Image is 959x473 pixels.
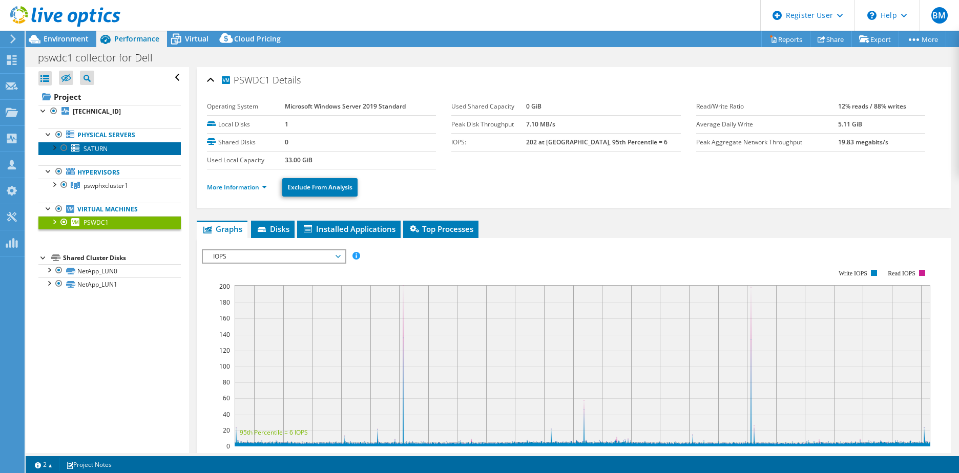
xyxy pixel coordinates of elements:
[451,137,526,147] label: IOPS:
[63,252,181,264] div: Shared Cluster Disks
[38,142,181,155] a: SATURN
[275,451,291,460] text: 16:00
[851,31,899,47] a: Export
[38,89,181,105] a: Project
[207,155,285,165] label: Used Local Capacity
[219,330,230,339] text: 140
[931,7,948,24] span: BM
[282,178,358,197] a: Exclude From Analysis
[478,451,494,460] text: 06:00
[240,428,308,437] text: 95th Percentile = 6 IOPS
[38,128,181,142] a: Physical Servers
[38,277,181,291] a: NetApp_LUN1
[33,52,169,63] h1: pswdc1 collector for Dell
[223,426,230,435] text: 20
[226,442,230,450] text: 0
[285,156,312,164] b: 33.00 GiB
[526,138,668,146] b: 202 at [GEOGRAPHIC_DATA], 95th Percentile = 6
[391,451,407,460] text: 00:00
[696,119,838,130] label: Average Daily Write
[696,137,838,147] label: Peak Aggregate Network Throughput
[84,218,109,227] span: PSWDC1
[38,165,181,179] a: Hypervisors
[38,264,181,277] a: NetApp_LUN0
[333,451,349,460] text: 20:00
[273,74,301,86] span: Details
[710,451,726,460] text: 22:00
[362,451,378,460] text: 22:00
[623,451,639,460] text: 16:00
[854,451,870,460] text: 08:00
[208,250,340,263] span: IOPS
[219,362,230,371] text: 100
[451,119,526,130] label: Peak Disk Throughput
[44,34,89,44] span: Environment
[594,451,610,460] text: 14:00
[536,451,552,460] text: 10:00
[739,451,755,460] text: 00:00
[304,451,320,460] text: 18:00
[420,451,436,460] text: 02:00
[59,458,119,471] a: Project Notes
[219,298,230,307] text: 180
[839,270,867,277] text: Write IOPS
[526,120,555,128] b: 7.10 MB/s
[838,102,906,111] b: 12% reads / 88% writes
[207,137,285,147] label: Shared Disks
[302,224,395,234] span: Installed Applications
[285,138,288,146] b: 0
[256,224,289,234] span: Disks
[838,138,888,146] b: 19.83 megabits/s
[565,451,581,460] text: 12:00
[826,451,842,460] text: 06:00
[114,34,159,44] span: Performance
[449,451,465,460] text: 04:00
[223,378,230,386] text: 80
[223,410,230,419] text: 40
[797,451,812,460] text: 04:00
[84,181,128,190] span: pswphxcluster1
[219,314,230,322] text: 160
[888,270,915,277] text: Read IOPS
[285,102,406,111] b: Microsoft Windows Server 2019 Standard
[681,451,697,460] text: 20:00
[84,144,108,153] span: SATURN
[507,451,523,460] text: 08:00
[246,451,262,460] text: 14:00
[838,120,862,128] b: 5.11 GiB
[223,394,230,402] text: 60
[696,101,838,112] label: Read/Write Ratio
[38,216,181,229] a: PSWDC1
[913,451,929,460] text: 12:00
[220,74,270,85] span: PSWDC1
[285,120,288,128] b: 1
[38,105,181,118] a: [TECHNICAL_ID]
[408,224,473,234] span: Top Processes
[207,101,285,112] label: Operating System
[234,34,281,44] span: Cloud Pricing
[451,101,526,112] label: Used Shared Capacity
[185,34,209,44] span: Virtual
[761,31,810,47] a: Reports
[768,451,784,460] text: 02:00
[28,458,59,471] a: 2
[202,224,242,234] span: Graphs
[899,31,946,47] a: More
[38,179,181,192] a: pswphxcluster1
[867,11,877,20] svg: \n
[219,282,230,291] text: 200
[526,102,541,111] b: 0 GiB
[207,183,267,191] a: More Information
[38,203,181,216] a: Virtual Machines
[73,107,121,116] b: [TECHNICAL_ID]
[219,346,230,355] text: 120
[652,451,668,460] text: 18:00
[810,31,852,47] a: Share
[207,119,285,130] label: Local Disks
[884,451,900,460] text: 10:00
